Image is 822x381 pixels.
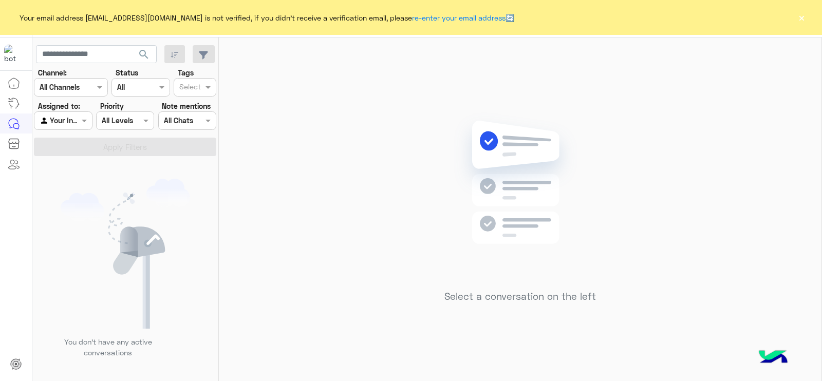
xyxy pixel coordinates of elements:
p: You don’t have any active conversations [56,336,160,358]
button: × [796,12,807,23]
div: Select [178,81,201,94]
span: search [138,48,150,61]
button: search [132,45,157,67]
label: Channel: [38,67,67,78]
label: Priority [100,101,124,111]
img: 1403182699927242 [4,45,23,63]
button: Apply Filters [34,138,216,156]
span: Your email address [EMAIL_ADDRESS][DOMAIN_NAME] is not verified, if you didn't receive a verifica... [20,12,514,23]
a: re-enter your email address [412,13,506,22]
label: Status [116,67,138,78]
label: Tags [178,67,194,78]
img: no messages [446,112,594,283]
label: Assigned to: [38,101,80,111]
h5: Select a conversation on the left [444,291,596,302]
img: empty users [61,179,190,329]
label: Note mentions [162,101,211,111]
img: hulul-logo.png [755,340,791,376]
